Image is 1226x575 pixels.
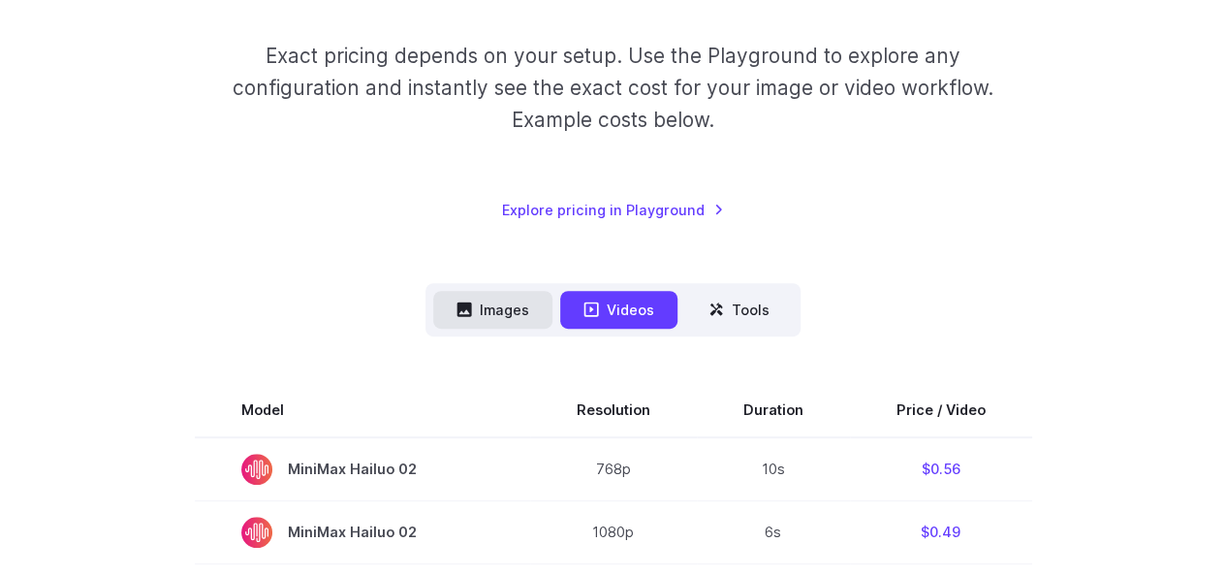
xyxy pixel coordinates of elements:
[560,291,677,329] button: Videos
[530,500,697,563] td: 1080p
[697,437,850,501] td: 10s
[850,500,1032,563] td: $0.49
[195,383,530,437] th: Model
[850,383,1032,437] th: Price / Video
[433,291,552,329] button: Images
[697,500,850,563] td: 6s
[697,383,850,437] th: Duration
[241,517,484,548] span: MiniMax Hailuo 02
[502,199,724,221] a: Explore pricing in Playground
[685,291,793,329] button: Tools
[530,437,697,501] td: 768p
[201,40,1026,137] p: Exact pricing depends on your setup. Use the Playground to explore any configuration and instantl...
[530,383,697,437] th: Resolution
[850,437,1032,501] td: $0.56
[241,454,484,485] span: MiniMax Hailuo 02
